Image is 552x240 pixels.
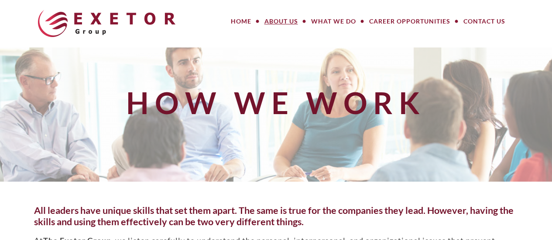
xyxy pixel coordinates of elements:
a: Contact Us [457,13,512,30]
a: What We Do [305,13,363,30]
a: About Us [258,13,305,30]
a: Career Opportunities [363,13,457,30]
h1: How We Work [29,86,524,119]
h5: All leaders have unique skills that set them apart. The same is true for the companies they lead.... [34,205,518,228]
img: The Exetor Group [38,10,175,37]
a: Home [224,13,258,30]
